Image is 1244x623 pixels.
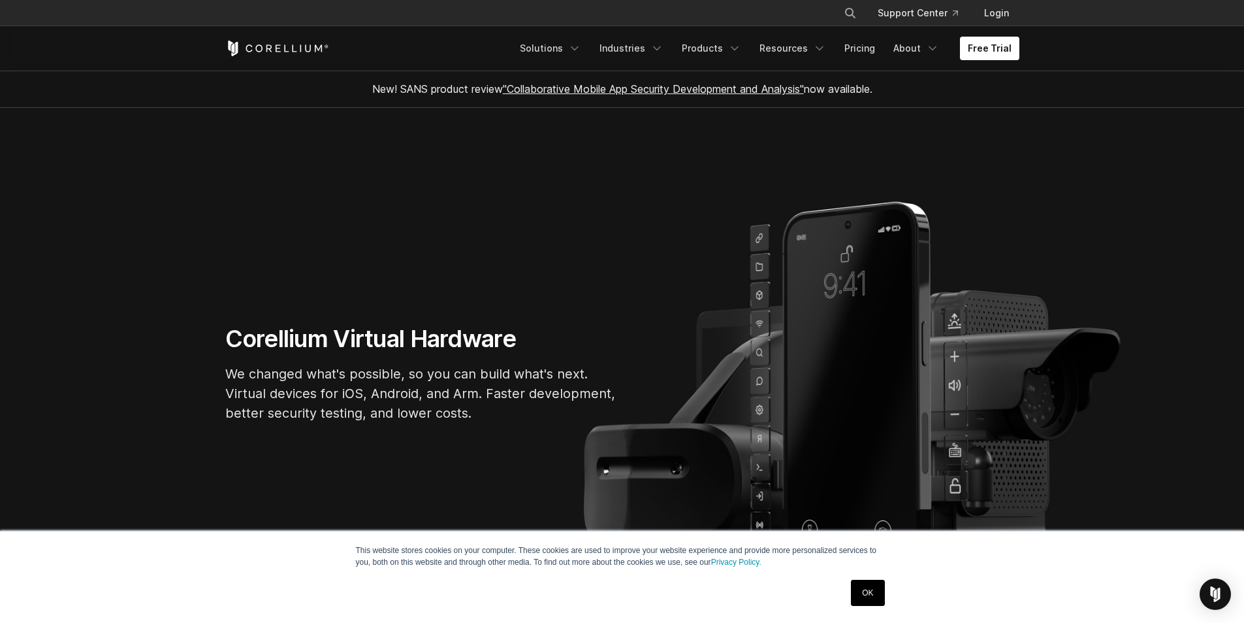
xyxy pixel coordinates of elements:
a: Corellium Home [225,41,329,56]
a: Solutions [512,37,589,60]
a: Products [674,37,749,60]
div: Open Intercom Messenger [1200,579,1231,610]
a: Support Center [867,1,968,25]
button: Search [838,1,862,25]
a: Login [974,1,1019,25]
p: We changed what's possible, so you can build what's next. Virtual devices for iOS, Android, and A... [225,364,617,423]
a: Resources [752,37,834,60]
a: Pricing [837,37,883,60]
a: Free Trial [960,37,1019,60]
span: New! SANS product review now available. [372,82,872,95]
a: Industries [592,37,671,60]
a: Privacy Policy. [711,558,761,567]
p: This website stores cookies on your computer. These cookies are used to improve your website expe... [356,545,889,568]
a: OK [851,580,884,606]
div: Navigation Menu [828,1,1019,25]
a: About [885,37,947,60]
div: Navigation Menu [512,37,1019,60]
a: "Collaborative Mobile App Security Development and Analysis" [503,82,804,95]
h1: Corellium Virtual Hardware [225,324,617,354]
